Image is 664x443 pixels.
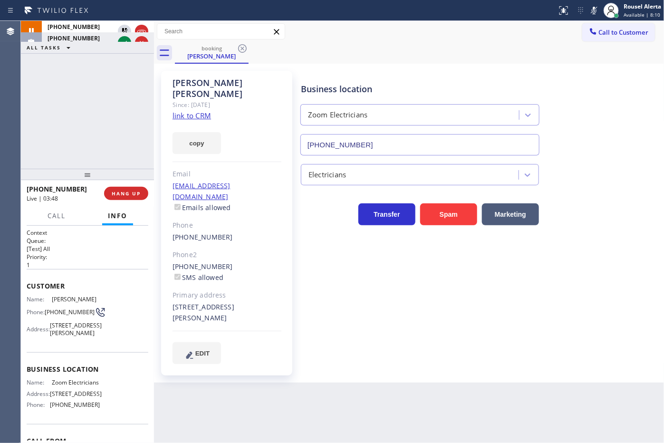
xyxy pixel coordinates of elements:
div: Cole Archuleta [176,42,248,63]
button: Marketing [482,203,539,225]
button: Spam [420,203,477,225]
span: ALL TASKS [27,44,61,51]
input: Phone Number [300,134,539,155]
button: Mute [587,4,601,17]
div: [PERSON_NAME] [176,52,248,60]
button: Unhold Customer [118,25,131,38]
button: Accept [118,36,131,49]
span: Phone: [27,401,50,408]
div: Since: [DATE] [173,99,281,110]
span: [PHONE_NUMBER] [27,184,87,193]
span: Customer [27,281,148,290]
span: Name: [27,296,52,303]
p: [Test] All [27,245,148,253]
div: Primary address [173,290,281,301]
span: Address: [27,390,50,397]
input: Search [157,24,285,39]
button: HANG UP [104,187,148,200]
span: Info [108,212,127,220]
span: Business location [27,365,148,374]
button: Transfer [358,203,415,225]
h2: Priority: [27,253,148,261]
span: Address: [27,326,50,333]
button: copy [173,132,221,154]
span: Call to Customer [599,28,649,37]
div: Phone [173,220,281,231]
h1: Context [27,229,148,237]
div: Rousel Alerta [624,2,661,10]
div: Electricians [308,169,346,180]
div: [STREET_ADDRESS][PERSON_NAME] [173,302,281,324]
button: ALL TASKS [21,42,80,53]
span: EDIT [195,350,210,357]
button: Call to Customer [582,23,655,41]
div: Zoom Electricians [308,110,367,121]
button: Call [42,207,71,225]
button: Reject [135,36,148,49]
p: 1 [27,261,148,269]
button: Info [102,207,133,225]
button: EDIT [173,342,221,364]
span: [PHONE_NUMBER] [48,23,100,31]
span: Live | 03:48 [48,31,75,38]
a: [PHONE_NUMBER] [173,262,233,271]
span: Live | 03:48 [27,194,58,202]
label: SMS allowed [173,273,223,282]
input: Emails allowed [174,204,181,210]
h2: Queue: [27,237,148,245]
span: Call [48,212,66,220]
span: Zoom Electricians [52,379,99,386]
span: Available | 8:10 [624,11,660,18]
span: [PERSON_NAME] [52,296,99,303]
input: SMS allowed [174,274,181,280]
a: link to CRM [173,111,211,120]
div: Business location [301,83,539,96]
div: Phone2 [173,250,281,260]
label: Emails allowed [173,203,231,212]
span: [PHONE_NUMBER] [48,34,100,42]
a: [EMAIL_ADDRESS][DOMAIN_NAME] [173,181,231,201]
span: Phone: [27,308,45,316]
span: [PHONE_NUMBER] [45,308,95,316]
div: booking [176,45,248,52]
button: Hang up [135,25,148,38]
span: [PHONE_NUMBER] [50,401,100,408]
div: Email [173,169,281,180]
span: [STREET_ADDRESS][PERSON_NAME] [50,322,102,337]
span: Name: [27,379,52,386]
span: [STREET_ADDRESS] [50,390,102,397]
div: [PERSON_NAME] [PERSON_NAME] [173,77,281,99]
a: [PHONE_NUMBER] [173,232,233,241]
span: HANG UP [112,190,141,197]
